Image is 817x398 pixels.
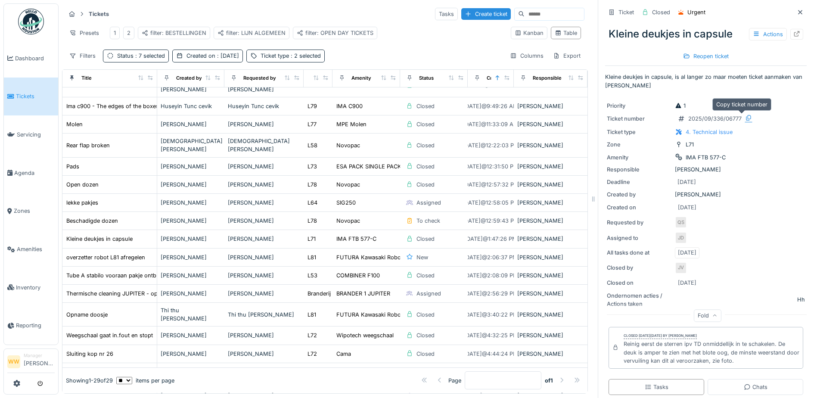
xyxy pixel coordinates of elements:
[416,141,435,149] div: Closed
[228,180,300,189] div: [PERSON_NAME]
[228,199,300,207] div: [PERSON_NAME]
[712,98,771,111] div: Copy ticket number
[461,8,511,20] div: Create ticket
[308,235,316,243] div: L71
[228,350,300,358] div: [PERSON_NAME]
[607,190,805,199] div: [PERSON_NAME]
[308,217,317,225] div: L78
[176,75,202,82] div: Created by
[4,192,58,230] a: Zones
[517,311,584,319] div: [PERSON_NAME]
[66,235,133,243] div: Kleine deukjes in capsule
[675,216,687,228] div: QS
[463,289,518,298] div: [DATE] @ 2:56:29 PM
[607,264,671,272] div: Closed by
[228,235,300,243] div: [PERSON_NAME]
[4,39,58,78] a: Dashboard
[607,218,671,227] div: Requested by
[66,162,79,171] div: Pads
[217,29,286,37] div: filter: LIJN ALGEMEEN
[336,217,360,225] div: Novopac
[161,253,221,261] div: [PERSON_NAME]
[463,120,519,128] div: [DATE] @ 11:33:09 AM
[308,199,317,207] div: L64
[515,29,544,37] div: Kanban
[261,52,321,60] div: Ticket type
[533,75,562,82] div: Responsible
[161,162,221,171] div: [PERSON_NAME]
[16,92,55,100] span: Tickets
[545,376,553,385] strong: of 1
[678,249,696,257] div: [DATE]
[463,271,518,280] div: [DATE] @ 2:08:09 PM
[336,141,360,149] div: Novopac
[228,253,300,261] div: [PERSON_NAME]
[16,283,55,292] span: Inventory
[336,162,419,171] div: ESA PACK SINGLE PACKMACH
[65,27,103,39] div: Presets
[435,8,458,20] div: Tasks
[463,331,518,339] div: [DATE] @ 4:32:25 PM
[416,271,435,280] div: Closed
[607,115,671,123] div: Ticket number
[66,289,182,298] div: Thermische cleaning JUPITER - op woe 1/10
[289,53,321,59] span: : 2 selected
[797,295,805,304] div: Hh
[14,207,55,215] span: Zones
[308,120,317,128] div: L77
[336,235,376,243] div: IMA FTB 577-C
[24,352,55,371] li: [PERSON_NAME]
[607,128,671,136] div: Ticket type
[114,29,116,37] div: 1
[308,289,331,298] div: Branderij
[605,73,807,89] p: Kleine deukjes in capsule, is al langer zo maar moeten ticket aanmaken van [PERSON_NAME]
[161,120,221,128] div: [PERSON_NAME]
[487,75,513,82] div: Created on
[517,162,584,171] div: [PERSON_NAME]
[161,331,221,339] div: [PERSON_NAME]
[607,178,671,186] div: Deadline
[687,8,705,16] div: Urgent
[463,102,518,110] div: [DATE] @ 9:49:26 AM
[517,253,584,261] div: [PERSON_NAME]
[336,289,390,298] div: BRANDER 1 JUPITER
[142,29,206,37] div: filter: BESTELLINGEN
[4,154,58,192] a: Agenda
[336,350,351,358] div: Cama
[517,217,584,225] div: [PERSON_NAME]
[297,29,373,37] div: filter: OPEN DAY TICKETS
[517,331,584,339] div: [PERSON_NAME]
[688,115,742,123] div: 2025/09/336/06777
[228,271,300,280] div: [PERSON_NAME]
[7,352,55,373] a: WW Manager[PERSON_NAME]
[462,141,519,149] div: [DATE] @ 12:22:03 PM
[66,120,83,128] div: Molen
[116,376,174,385] div: items per page
[607,153,671,162] div: Amenity
[448,376,461,385] div: Page
[506,50,547,62] div: Columns
[416,199,441,207] div: Assigned
[66,331,153,339] div: Weegschaal gaat in.fout en stopt
[416,162,435,171] div: Closed
[308,331,317,339] div: L72
[66,253,145,261] div: overzetter robot L81 afregelen
[336,180,360,189] div: Novopac
[694,309,721,322] div: Fold
[161,271,221,280] div: [PERSON_NAME]
[66,311,108,319] div: Opname doosje
[686,128,733,136] div: 4. Technical issue
[416,217,440,225] div: To check
[66,102,205,110] div: Ima c900 - The edges of the boxes are a little bit cut.
[607,190,671,199] div: Created by
[14,169,55,177] span: Agenda
[16,321,55,330] span: Reporting
[186,52,239,60] div: Created on
[308,141,317,149] div: L58
[228,217,300,225] div: [PERSON_NAME]
[336,199,356,207] div: SIG250
[161,217,221,225] div: [PERSON_NAME]
[66,141,110,149] div: Rear flap broken
[618,8,634,16] div: Ticket
[66,180,99,189] div: Open dozen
